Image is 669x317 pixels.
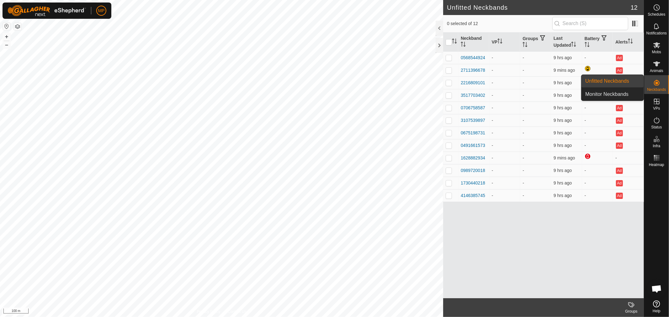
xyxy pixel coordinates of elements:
app-display-virtual-paddock-transition: - [492,180,493,185]
p-sorticon: Activate to sort [571,43,576,48]
span: Monitor Neckbands [585,91,629,98]
td: - [520,127,551,139]
span: Neckbands [647,88,666,91]
app-display-virtual-paddock-transition: - [492,68,493,73]
td: - [582,139,613,152]
div: 3517703402 [461,92,485,99]
span: 31 Aug 2025, 10:33 am [554,193,572,198]
span: 31 Aug 2025, 10:33 am [554,180,572,185]
p-sorticon: Activate to sort [628,39,633,44]
button: Ad [616,105,623,111]
span: 31 Aug 2025, 10:33 am [554,105,572,110]
span: MP [98,8,105,14]
button: Ad [616,168,623,174]
th: Alerts [613,33,644,52]
span: 31 Aug 2025, 10:33 am [554,80,572,85]
td: - [582,114,613,127]
span: 31 Aug 2025, 10:33 am [554,168,572,173]
span: Infra [653,144,660,148]
a: Monitor Neckbands [581,88,644,101]
app-display-virtual-paddock-transition: - [492,130,493,135]
span: Help [653,309,661,313]
p-sorticon: Activate to sort [461,43,466,48]
app-display-virtual-paddock-transition: - [492,168,493,173]
div: 0568544924 [461,55,485,61]
td: - [520,51,551,64]
app-display-virtual-paddock-transition: - [492,80,493,85]
td: - [582,101,613,114]
button: Ad [616,55,623,61]
app-display-virtual-paddock-transition: - [492,93,493,98]
span: 12 [631,3,638,12]
button: Reset Map [3,23,10,30]
td: - [582,127,613,139]
td: - [520,177,551,189]
td: - [613,152,644,164]
a: Help [644,298,669,315]
span: 31 Aug 2025, 10:33 am [554,93,572,98]
app-display-virtual-paddock-transition: - [492,143,493,148]
th: VP [489,33,520,52]
td: - [520,101,551,114]
h2: Unfitted Neckbands [447,4,631,11]
span: Status [651,125,662,129]
div: 3107539897 [461,117,485,124]
span: 31 Aug 2025, 7:33 pm [554,68,575,73]
button: Ad [616,67,623,74]
button: Ad [616,180,623,186]
span: Heatmap [649,163,664,167]
th: Battery [582,33,613,52]
app-display-virtual-paddock-transition: - [492,118,493,123]
button: Ad [616,130,623,136]
span: 31 Aug 2025, 10:33 am [554,143,572,148]
td: - [520,76,551,89]
th: Last Updated [551,33,582,52]
a: Privacy Policy [197,309,220,314]
span: Unfitted Neckbands [585,77,629,85]
p-sorticon: Activate to sort [497,39,502,44]
td: - [520,114,551,127]
span: Animals [650,69,663,73]
td: - [520,139,551,152]
span: Schedules [648,13,665,16]
button: + [3,33,10,40]
p-sorticon: Activate to sort [452,39,457,44]
div: 0989720018 [461,167,485,174]
span: Mobs [652,50,661,54]
td: - [520,64,551,76]
div: Groups [619,309,644,314]
span: 31 Aug 2025, 10:33 am [554,118,572,123]
a: Unfitted Neckbands [581,75,644,87]
p-sorticon: Activate to sort [585,43,590,48]
td: - [520,164,551,177]
td: - [520,152,551,164]
td: - [520,89,551,101]
td: - [582,189,613,202]
span: 31 Aug 2025, 10:33 am [554,130,572,135]
div: 1730440218 [461,180,485,186]
a: Open chat [647,279,666,298]
div: 1628882934 [461,155,485,161]
div: 0706758587 [461,105,485,111]
span: 0 selected of 12 [447,20,552,27]
button: Ad [616,193,623,199]
span: 31 Aug 2025, 10:03 am [554,55,572,60]
app-display-virtual-paddock-transition: - [492,55,493,60]
div: 0491661573 [461,142,485,149]
app-display-virtual-paddock-transition: - [492,155,493,160]
p-sorticon: Activate to sort [523,43,528,48]
app-display-virtual-paddock-transition: - [492,193,493,198]
input: Search (S) [552,17,628,30]
div: 2216809101 [461,80,485,86]
span: 31 Aug 2025, 7:33 pm [554,155,575,160]
th: Neckband [458,33,489,52]
td: - [520,189,551,202]
button: Map Layers [14,23,21,30]
button: Ad [616,117,623,124]
button: Ad [616,143,623,149]
td: - [582,51,613,64]
div: 0675198731 [461,130,485,136]
td: - [582,177,613,189]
